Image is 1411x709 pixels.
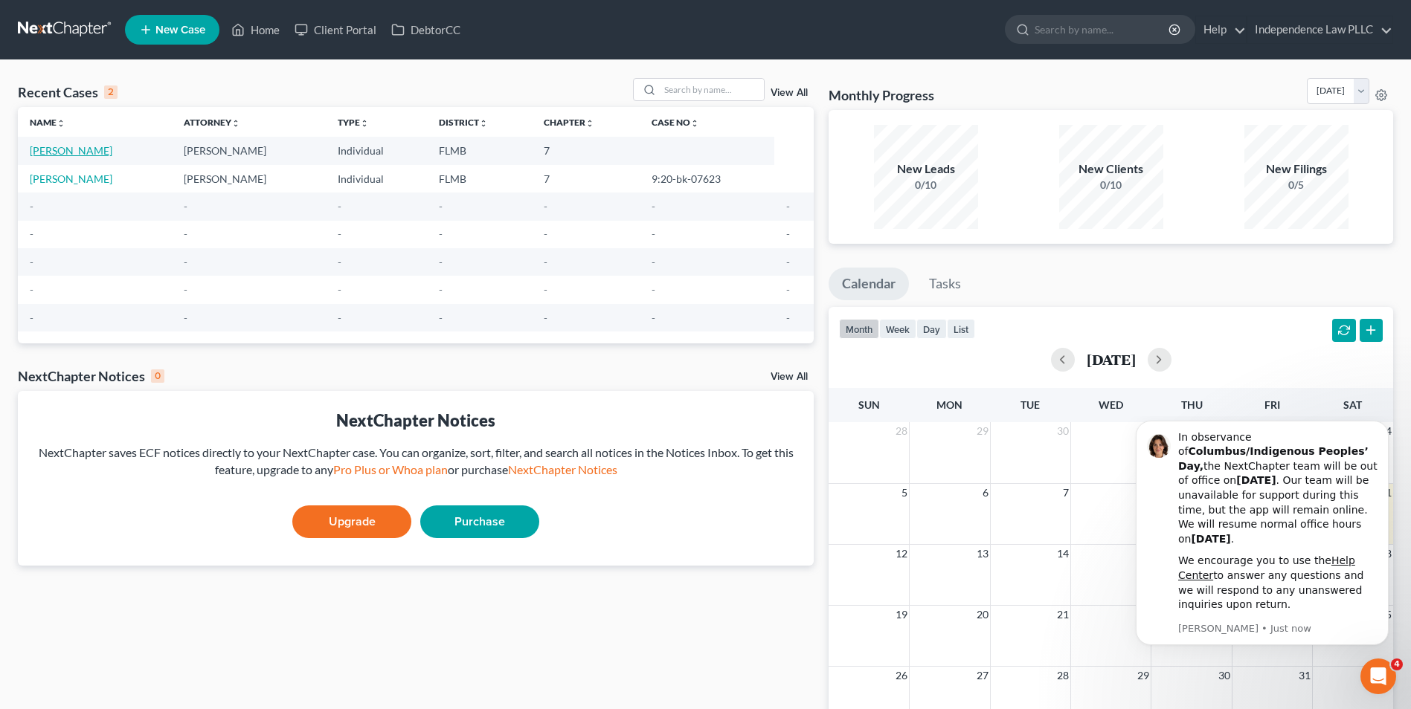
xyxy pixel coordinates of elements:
span: - [338,311,341,324]
span: - [439,256,443,268]
div: 0/5 [1244,178,1349,192]
span: - [184,311,187,324]
span: - [544,227,547,240]
a: Districtunfold_more [439,117,488,128]
span: 28 [894,422,909,440]
a: Case Nounfold_more [652,117,699,128]
span: - [338,200,341,213]
h2: [DATE] [1087,352,1136,367]
span: - [338,256,341,268]
span: - [544,283,547,296]
a: Upgrade [292,505,411,538]
span: - [184,227,187,240]
i: unfold_more [57,119,65,128]
input: Search by name... [660,79,764,100]
a: Chapterunfold_more [544,117,594,128]
span: 26 [894,667,909,684]
div: NextChapter saves ECF notices directly to your NextChapter case. You can organize, sort, filter, ... [30,444,802,479]
input: Search by name... [1035,16,1171,43]
span: 14 [1055,545,1070,563]
span: - [652,200,655,213]
iframe: Intercom notifications message [1113,416,1411,702]
span: - [786,311,790,324]
i: unfold_more [479,119,488,128]
div: 0/10 [1059,178,1163,192]
span: - [544,200,547,213]
a: Client Portal [287,16,384,43]
td: 9:20-bk-07623 [640,165,774,192]
i: unfold_more [360,119,369,128]
span: 29 [975,422,990,440]
span: - [652,227,655,240]
span: 6 [981,484,990,502]
span: - [30,283,33,296]
span: - [652,256,655,268]
span: - [184,283,187,296]
button: week [879,319,916,339]
span: - [30,227,33,240]
span: - [184,200,187,213]
div: 2 [104,85,118,99]
a: Nameunfold_more [30,117,65,128]
span: - [652,311,655,324]
div: New Filings [1244,161,1349,178]
a: Help [1196,16,1246,43]
span: 27 [975,667,990,684]
span: Thu [1181,398,1203,411]
td: Individual [326,137,427,164]
a: Calendar [829,268,909,300]
button: month [839,319,879,339]
i: unfold_more [690,119,699,128]
span: - [544,256,547,268]
span: - [786,227,790,240]
span: 20 [975,606,990,624]
span: Sat [1343,398,1362,411]
a: Purchase [420,505,539,538]
span: - [30,311,33,324]
div: New Leads [874,161,978,178]
span: 13 [975,545,990,563]
h3: Monthly Progress [829,86,934,104]
span: Wed [1099,398,1123,411]
button: list [947,319,975,339]
a: Attorneyunfold_more [184,117,240,128]
span: - [184,256,187,268]
span: Mon [936,398,962,411]
td: 7 [532,137,640,164]
div: 0/10 [874,178,978,192]
a: Independence Law PLLC [1247,16,1392,43]
i: unfold_more [585,119,594,128]
div: Recent Cases [18,83,118,101]
span: 30 [1055,422,1070,440]
span: - [338,283,341,296]
span: - [786,256,790,268]
td: FLMB [427,137,533,164]
span: - [439,311,443,324]
td: [PERSON_NAME] [172,165,326,192]
span: - [544,311,547,324]
td: [PERSON_NAME] [172,137,326,164]
span: Sun [858,398,880,411]
span: 21 [1055,606,1070,624]
a: Typeunfold_more [338,117,369,128]
span: New Case [155,25,205,36]
div: NextChapter Notices [18,367,164,385]
div: 0 [151,369,164,383]
span: Tue [1021,398,1040,411]
a: DebtorCC [384,16,468,43]
a: [PERSON_NAME] [30,172,112,185]
span: 4 [1391,658,1403,670]
a: [PERSON_NAME] [30,144,112,157]
a: Tasks [916,268,974,300]
span: 5 [900,484,909,502]
span: 7 [1061,484,1070,502]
